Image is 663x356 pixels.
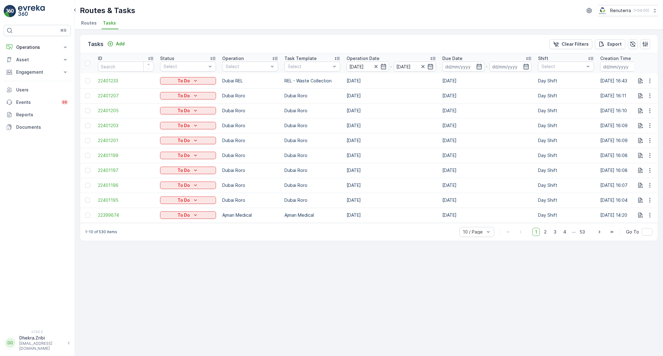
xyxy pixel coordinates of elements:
p: Dubai Roro [222,182,278,188]
p: Day Shift [538,152,594,159]
td: [DATE] [439,193,535,208]
button: Asset [4,53,71,66]
input: dd/mm/yyyy [394,62,436,72]
p: Select [163,63,206,70]
p: Reports [16,112,68,118]
p: Dubai Roro [284,108,340,114]
div: Toggle Row Selected [85,153,90,158]
p: - [390,63,393,70]
button: To Do [160,137,216,144]
td: [DATE] [343,193,439,208]
button: Engagement [4,66,71,78]
p: ID [98,55,102,62]
div: Toggle Row Selected [85,78,90,83]
a: 22401195 [98,197,154,203]
td: [DATE] [343,88,439,103]
span: 2 [541,228,550,236]
button: To Do [160,182,216,189]
span: 22399674 [98,212,154,218]
p: Documents [16,124,68,130]
td: [DATE] [343,73,439,88]
td: [DATE] [439,88,535,103]
span: Routes [81,20,97,26]
p: Ajman Medical [284,212,340,218]
p: Day Shift [538,182,594,188]
td: [DATE] [439,208,535,223]
p: Dubai Roro [222,167,278,173]
p: Renuterra [610,7,631,14]
p: Shift [538,55,548,62]
td: [DATE] [439,103,535,118]
p: Dhekra.Zribi [19,335,64,341]
p: Operation Date [347,55,380,62]
td: [DATE] [439,73,535,88]
span: 22401205 [98,108,154,114]
td: [DATE] [343,178,439,193]
p: ⌘B [60,28,67,33]
p: Dubai Roro [284,137,340,144]
button: Renuterra(+04:00) [598,5,658,16]
p: Asset [16,57,58,63]
button: To Do [160,122,216,129]
a: 22401233 [98,78,154,84]
span: 4 [560,228,569,236]
p: Add [116,41,125,47]
button: Export [595,39,625,49]
p: Export [607,41,622,47]
button: To Do [160,107,216,114]
p: ... [572,228,576,236]
img: logo [4,5,16,17]
p: Dubai Roro [284,197,340,203]
p: Creation Time [600,55,631,62]
p: Day Shift [538,137,594,144]
a: 22401199 [98,152,154,159]
p: ( +04:00 ) [633,8,649,13]
td: [DATE] [439,118,535,133]
p: Dubai Roro [222,93,278,99]
p: To Do [177,123,190,129]
div: Toggle Row Selected [85,168,90,173]
td: [DATE] [343,103,439,118]
p: Dubai Roro [284,152,340,159]
span: 3 [551,228,559,236]
p: Dubai Roro [222,123,278,129]
p: Dubai Roro [222,108,278,114]
button: To Do [160,152,216,159]
div: Toggle Row Selected [85,183,90,188]
p: [EMAIL_ADDRESS][DOMAIN_NAME] [19,341,64,351]
p: To Do [177,152,190,159]
div: Toggle Row Selected [85,93,90,98]
p: To Do [177,182,190,188]
div: Toggle Row Selected [85,123,90,128]
p: Select [226,63,269,70]
p: REL - Waste Collection [284,78,340,84]
span: 53 [577,228,588,236]
p: Day Shift [538,167,594,173]
p: Clear Filters [562,41,589,47]
button: To Do [160,92,216,99]
button: DDDhekra.Zribi[EMAIL_ADDRESS][DOMAIN_NAME] [4,335,71,351]
td: [DATE] [439,163,535,178]
p: Events [16,99,57,105]
p: - [486,63,488,70]
p: To Do [177,93,190,99]
p: Dubai REL [222,78,278,84]
p: Users [16,87,68,93]
p: Tasks [88,40,104,49]
p: 99 [62,100,67,105]
a: 22401196 [98,182,154,188]
p: To Do [177,167,190,173]
td: [DATE] [439,133,535,148]
p: Day Shift [538,212,594,218]
p: Dubai Roro [284,182,340,188]
td: [DATE] [343,118,439,133]
a: Reports [4,109,71,121]
a: 22401203 [98,123,154,129]
p: Day Shift [538,93,594,99]
span: 22401201 [98,137,154,144]
img: Screenshot_2024-07-26_at_13.33.01.png [598,7,608,14]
